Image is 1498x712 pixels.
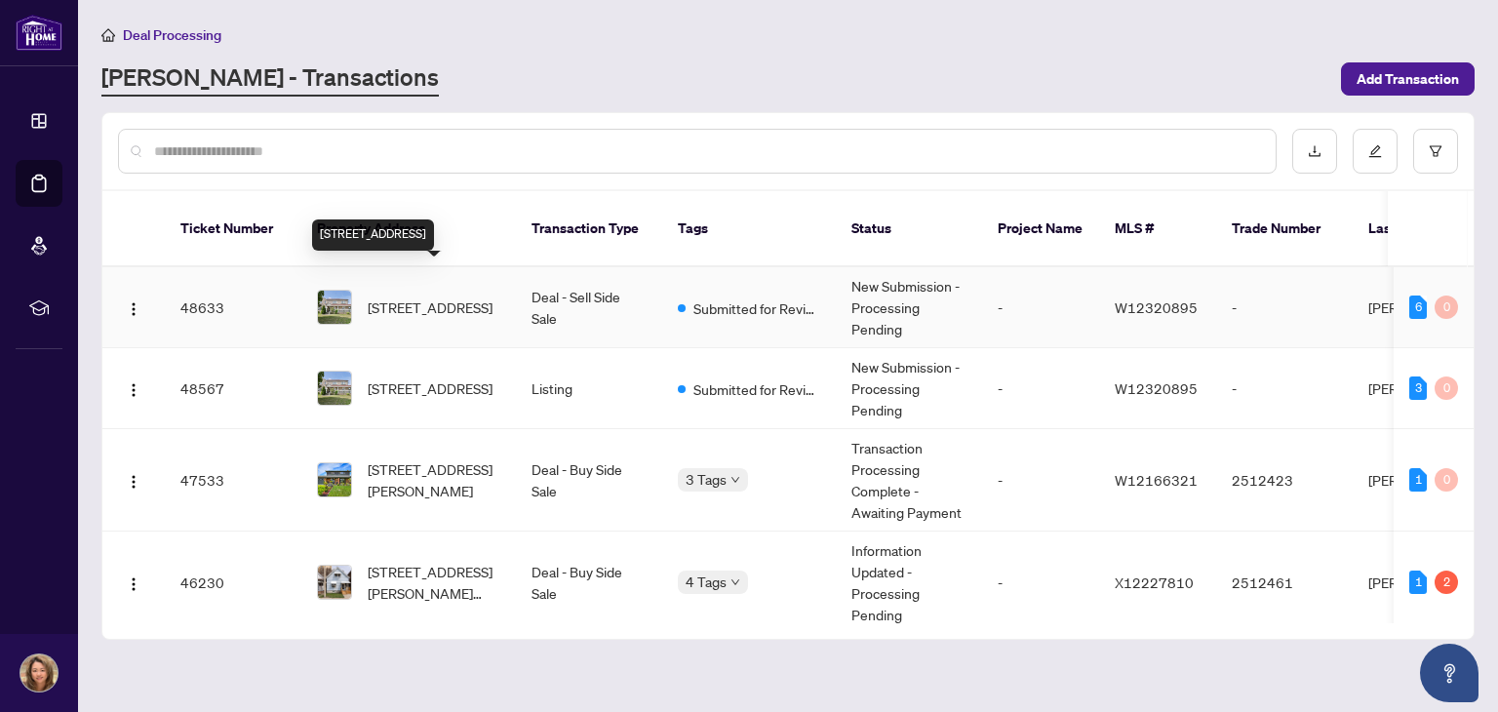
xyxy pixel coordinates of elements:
[1115,471,1198,489] span: W12166321
[836,267,982,348] td: New Submission - Processing Pending
[1353,129,1398,174] button: edit
[982,267,1099,348] td: -
[1292,129,1337,174] button: download
[118,464,149,495] button: Logo
[368,561,500,604] span: [STREET_ADDRESS][PERSON_NAME][PERSON_NAME]
[368,297,493,318] span: [STREET_ADDRESS]
[1115,298,1198,316] span: W12320895
[101,28,115,42] span: home
[1413,129,1458,174] button: filter
[101,61,439,97] a: [PERSON_NAME] - Transactions
[1216,191,1353,267] th: Trade Number
[1115,574,1194,591] span: X12227810
[165,267,301,348] td: 48633
[686,571,727,593] span: 4 Tags
[982,429,1099,532] td: -
[516,348,662,429] td: Listing
[16,15,62,51] img: logo
[118,292,149,323] button: Logo
[126,474,141,490] img: Logo
[1435,468,1458,492] div: 0
[368,458,500,501] span: [STREET_ADDRESS][PERSON_NAME]
[686,468,727,491] span: 3 Tags
[516,429,662,532] td: Deal - Buy Side Sale
[1216,429,1353,532] td: 2512423
[836,429,982,532] td: Transaction Processing Complete - Awaiting Payment
[693,297,820,319] span: Submitted for Review
[318,291,351,324] img: thumbnail-img
[1341,62,1475,96] button: Add Transaction
[1435,571,1458,594] div: 2
[123,26,221,44] span: Deal Processing
[1216,267,1353,348] td: -
[982,532,1099,634] td: -
[1115,379,1198,397] span: W12320895
[165,532,301,634] td: 46230
[126,301,141,317] img: Logo
[126,576,141,592] img: Logo
[165,429,301,532] td: 47533
[836,348,982,429] td: New Submission - Processing Pending
[1357,63,1459,95] span: Add Transaction
[165,191,301,267] th: Ticket Number
[1409,296,1427,319] div: 6
[126,382,141,398] img: Logo
[1435,296,1458,319] div: 0
[118,373,149,404] button: Logo
[693,378,820,400] span: Submitted for Review
[730,475,740,485] span: down
[368,377,493,399] span: [STREET_ADDRESS]
[1308,144,1321,158] span: download
[982,348,1099,429] td: -
[1435,376,1458,400] div: 0
[1409,376,1427,400] div: 3
[516,267,662,348] td: Deal - Sell Side Sale
[982,191,1099,267] th: Project Name
[730,577,740,587] span: down
[516,191,662,267] th: Transaction Type
[165,348,301,429] td: 48567
[836,191,982,267] th: Status
[20,654,58,692] img: Profile Icon
[318,463,351,496] img: thumbnail-img
[1420,644,1478,702] button: Open asap
[1409,571,1427,594] div: 1
[118,567,149,598] button: Logo
[318,566,351,599] img: thumbnail-img
[301,191,516,267] th: Property Address
[1409,468,1427,492] div: 1
[312,219,434,251] div: [STREET_ADDRESS]
[662,191,836,267] th: Tags
[1368,144,1382,158] span: edit
[516,532,662,634] td: Deal - Buy Side Sale
[1099,191,1216,267] th: MLS #
[1216,532,1353,634] td: 2512461
[318,372,351,405] img: thumbnail-img
[1429,144,1442,158] span: filter
[1216,348,1353,429] td: -
[836,532,982,634] td: Information Updated - Processing Pending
